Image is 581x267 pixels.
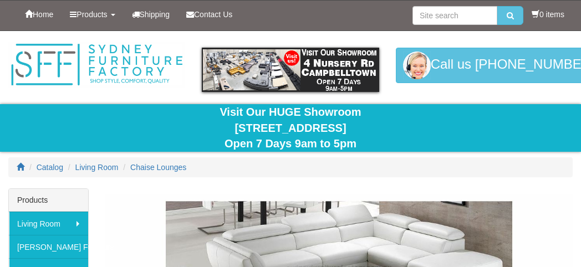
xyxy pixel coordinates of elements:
a: Products [62,1,123,28]
li: 0 items [532,9,564,20]
a: Catalog [37,163,63,172]
input: Site search [412,6,497,25]
span: Products [77,10,107,19]
a: Contact Us [178,1,241,28]
img: Sydney Furniture Factory [8,42,185,88]
a: Living Room [75,163,119,172]
span: Home [33,10,53,19]
span: Shipping [140,10,170,19]
a: Shipping [124,1,179,28]
div: Products [9,189,88,212]
div: Visit Our HUGE Showroom [STREET_ADDRESS] Open 7 Days 9am to 5pm [8,104,573,152]
a: Home [17,1,62,28]
img: showroom.gif [202,48,379,92]
span: Contact Us [194,10,232,19]
a: [PERSON_NAME] Furniture [9,235,88,258]
a: Chaise Lounges [130,163,186,172]
a: Living Room [9,212,88,235]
